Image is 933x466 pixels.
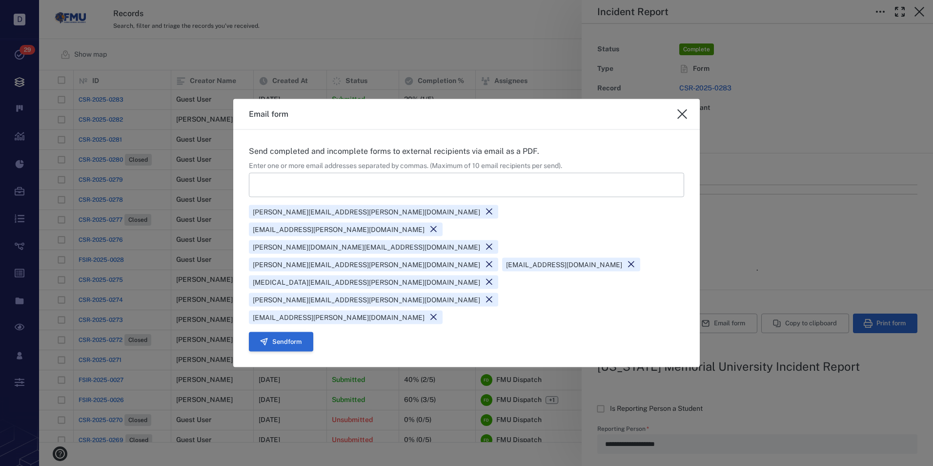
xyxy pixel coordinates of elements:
div: [MEDICAL_DATA][EMAIL_ADDRESS][PERSON_NAME][DOMAIN_NAME] [249,275,498,289]
button: Sendform [249,332,313,351]
button: close [672,105,692,124]
div: [EMAIL_ADDRESS][DOMAIN_NAME] [502,257,640,271]
body: Rich Text Area. Press ALT-0 for help. [8,8,311,17]
div: [PERSON_NAME][EMAIL_ADDRESS][PERSON_NAME][DOMAIN_NAME] [249,257,498,271]
div: [PERSON_NAME][DOMAIN_NAME][EMAIL_ADDRESS][DOMAIN_NAME] [249,240,498,254]
h3: Email form [249,108,288,120]
span: Help [22,7,42,16]
div: [PERSON_NAME][EMAIL_ADDRESS][PERSON_NAME][DOMAIN_NAME] [249,293,498,306]
p: Send completed and incomplete forms to external recipients via email as a PDF. [249,146,684,157]
div: [EMAIL_ADDRESS][PERSON_NAME][DOMAIN_NAME] [249,222,443,236]
div: [PERSON_NAME][EMAIL_ADDRESS][PERSON_NAME][DOMAIN_NAME] [249,205,498,218]
div: Enter one or more email addresses separated by commas. (Maximum of 10 email recipients per send). [249,161,684,171]
div: [EMAIL_ADDRESS][PERSON_NAME][DOMAIN_NAME] [249,310,443,324]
